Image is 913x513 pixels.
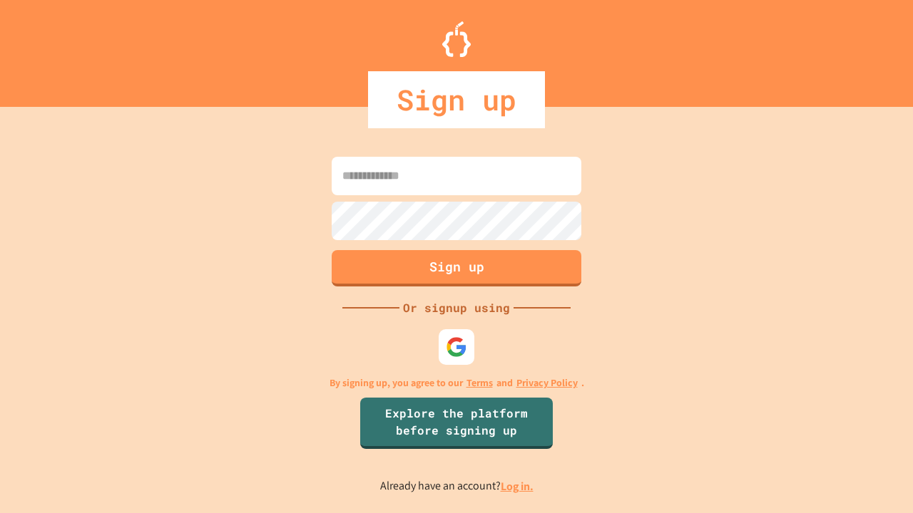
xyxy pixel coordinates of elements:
[501,479,534,494] a: Log in.
[516,375,578,390] a: Privacy Policy
[332,250,581,286] button: Sign up
[466,375,493,390] a: Terms
[399,299,514,316] div: Or signup using
[368,71,545,128] div: Sign up
[442,21,471,57] img: Logo.svg
[380,477,534,495] p: Already have an account?
[360,398,553,449] a: Explore the platform before signing up
[446,336,467,358] img: google-icon.svg
[330,375,584,390] p: By signing up, you agree to our and .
